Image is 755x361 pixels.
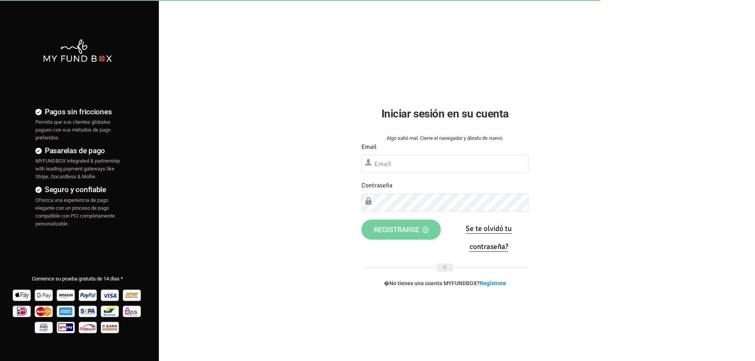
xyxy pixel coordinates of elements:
img: Sofort Pay [122,287,143,303]
img: Amazon [56,287,77,303]
img: Apple Pay [12,287,33,303]
img: Ideal Pay [12,303,33,319]
img: EPS Pay [122,303,143,319]
span: O [437,264,453,271]
a: Regístrate [480,280,506,286]
h4: Seguro y confiable [35,184,127,195]
img: Mastercard Pay [34,303,55,319]
a: Se te olvidó tu contraseña? [466,224,512,252]
img: banktransfer [100,319,121,335]
button: Registrarse [361,220,441,240]
div: Algo salió mal. Cierre el navegador y ábralo de nuevo. [361,134,528,142]
img: mb Pay [34,319,55,335]
h4: Pasarelas de pago [35,145,127,156]
img: sepa Pay [78,303,99,319]
label: Email [361,142,377,152]
img: Visa [100,287,121,303]
label: Contraseña [361,181,392,191]
img: giropay [56,319,77,335]
span: Permita que sus clientes globales paguen con sus métodos de pago preferidos. [35,119,110,141]
img: mfbwhite.png [42,38,112,63]
img: Google Pay [34,287,55,303]
img: Bancontact Pay [100,303,121,319]
span: Ofrezca una experiencia de pago elegante con un proceso de pago compatible con PCI completamente ... [35,197,115,227]
img: american_express Pay [56,303,77,319]
img: p24 Pay [78,319,99,335]
img: Paypal [78,287,99,303]
span: Registrarse [374,225,429,234]
h4: Pagos sin fricciones [35,106,127,117]
input: Email [361,155,528,173]
span: MYFUNDBOX integrated & partnership with leading payment gateways like Stripe, Gocardless & Mollie. [35,158,120,180]
h2: Iniciar sesión en su cuenta [361,105,528,122]
p: �No tienes una cuenta MYFUNDBOX? [361,279,528,287]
